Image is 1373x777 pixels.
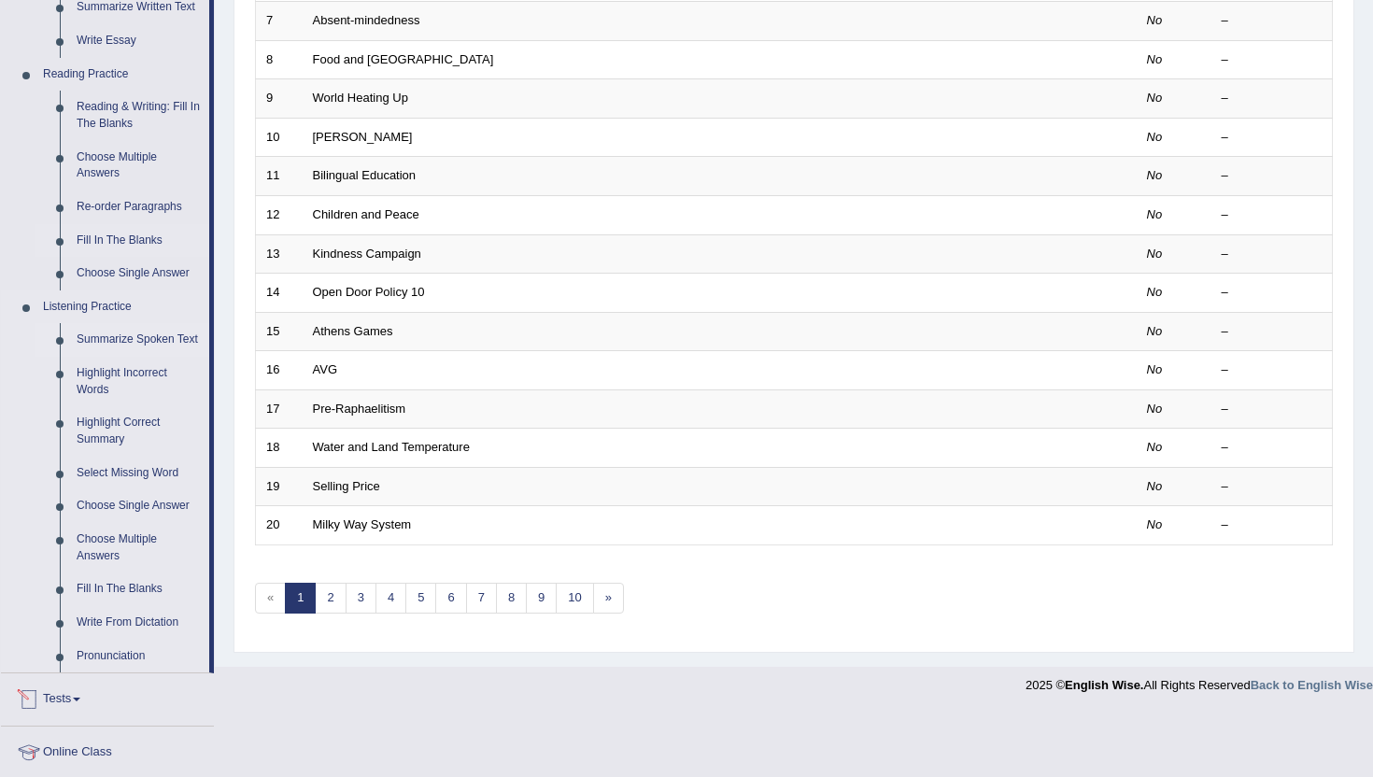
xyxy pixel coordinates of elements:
td: 12 [256,195,303,234]
div: – [1222,12,1323,30]
a: Choose Single Answer [68,489,209,523]
div: 2025 © All Rights Reserved [1026,667,1373,694]
em: No [1147,440,1163,454]
a: Fill In The Blanks [68,572,209,606]
div: – [1222,516,1323,534]
em: No [1147,207,1163,221]
div: – [1222,401,1323,418]
a: Write From Dictation [68,606,209,640]
td: 11 [256,157,303,196]
em: No [1147,247,1163,261]
a: 5 [405,583,436,614]
a: Tests [1,673,214,720]
a: Choose Multiple Answers [68,141,209,191]
a: Listening Practice [35,290,209,324]
div: – [1222,439,1323,457]
a: Reading Practice [35,58,209,92]
a: 4 [375,583,406,614]
em: No [1147,13,1163,27]
td: 20 [256,506,303,545]
em: No [1147,402,1163,416]
a: Water and Land Temperature [313,440,470,454]
em: No [1147,285,1163,299]
a: Select Missing Word [68,457,209,490]
em: No [1147,479,1163,493]
a: Bilingual Education [313,168,417,182]
em: No [1147,517,1163,531]
div: – [1222,246,1323,263]
a: Pre-Raphaelitism [313,402,406,416]
a: 2 [315,583,346,614]
div: – [1222,323,1323,341]
a: [PERSON_NAME] [313,130,413,144]
div: – [1222,206,1323,224]
strong: English Wise. [1065,678,1143,692]
a: Back to English Wise [1251,678,1373,692]
a: Choose Multiple Answers [68,523,209,572]
div: – [1222,361,1323,379]
a: World Heating Up [313,91,408,105]
a: 1 [285,583,316,614]
em: No [1147,91,1163,105]
a: 9 [526,583,557,614]
a: Highlight Incorrect Words [68,357,209,406]
div: – [1222,90,1323,107]
em: No [1147,130,1163,144]
a: Re-order Paragraphs [68,191,209,224]
a: Fill In The Blanks [68,224,209,258]
a: Children and Peace [313,207,419,221]
td: 19 [256,467,303,506]
td: 16 [256,351,303,390]
a: Choose Single Answer [68,257,209,290]
a: 3 [346,583,376,614]
a: Reading & Writing: Fill In The Blanks [68,91,209,140]
div: – [1222,478,1323,496]
em: No [1147,168,1163,182]
em: No [1147,324,1163,338]
td: 8 [256,40,303,79]
a: 7 [466,583,497,614]
em: No [1147,52,1163,66]
a: » [593,583,624,614]
td: 10 [256,118,303,157]
td: 13 [256,234,303,274]
td: 15 [256,312,303,351]
a: Selling Price [313,479,380,493]
a: 10 [556,583,593,614]
td: 9 [256,79,303,119]
a: Summarize Spoken Text [68,323,209,357]
div: – [1222,167,1323,185]
div: – [1222,284,1323,302]
a: Highlight Correct Summary [68,406,209,456]
div: – [1222,129,1323,147]
a: Open Door Policy 10 [313,285,425,299]
td: 18 [256,429,303,468]
a: Milky Way System [313,517,412,531]
a: Absent-mindedness [313,13,420,27]
div: – [1222,51,1323,69]
a: Write Essay [68,24,209,58]
td: 17 [256,389,303,429]
em: No [1147,362,1163,376]
a: 8 [496,583,527,614]
a: AVG [313,362,338,376]
a: 6 [435,583,466,614]
a: Kindness Campaign [313,247,421,261]
span: « [255,583,286,614]
td: 14 [256,274,303,313]
a: Pronunciation [68,640,209,673]
a: Online Class [1,727,214,773]
a: Food and [GEOGRAPHIC_DATA] [313,52,494,66]
a: Athens Games [313,324,393,338]
td: 7 [256,2,303,41]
